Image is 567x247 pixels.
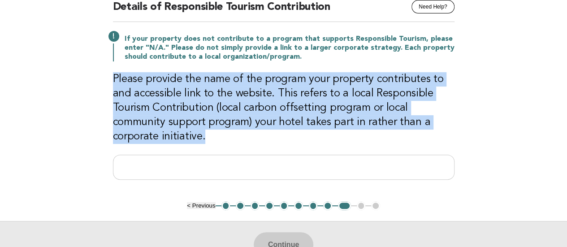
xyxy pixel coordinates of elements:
[113,72,454,144] h3: Please provide the name of the program your property contributes to and accessible link to the we...
[221,201,230,210] button: 1
[294,201,303,210] button: 6
[125,35,454,61] p: If your property does not contribute to a program that supports Responsible Tourism, please enter...
[309,201,318,210] button: 7
[338,201,351,210] button: 9
[187,202,215,209] button: < Previous
[280,201,289,210] button: 5
[236,201,245,210] button: 2
[323,201,332,210] button: 8
[251,201,260,210] button: 3
[265,201,274,210] button: 4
